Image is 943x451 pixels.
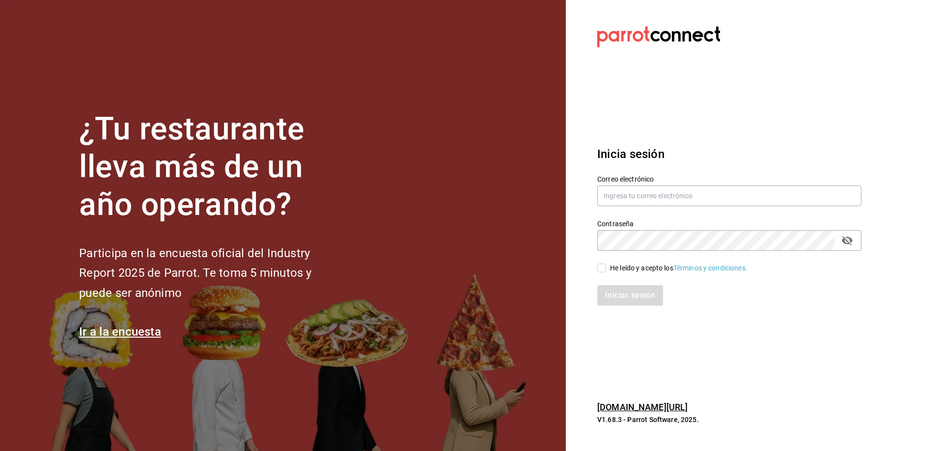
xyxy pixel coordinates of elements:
h1: ¿Tu restaurante lleva más de un año operando? [79,110,344,223]
a: [DOMAIN_NAME][URL] [597,402,688,412]
button: passwordField [839,232,856,249]
div: He leído y acepto los [610,263,748,273]
a: Ir a la encuesta [79,325,161,339]
h2: Participa en la encuesta oficial del Industry Report 2025 de Parrot. Te toma 5 minutos y puede se... [79,243,344,303]
p: V1.68.3 - Parrot Software, 2025. [597,415,861,424]
input: Ingresa tu correo electrónico [597,186,861,206]
h3: Inicia sesión [597,145,861,163]
a: Términos y condiciones. [673,264,748,272]
label: Contraseña [597,220,861,227]
label: Correo electrónico [597,176,861,183]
